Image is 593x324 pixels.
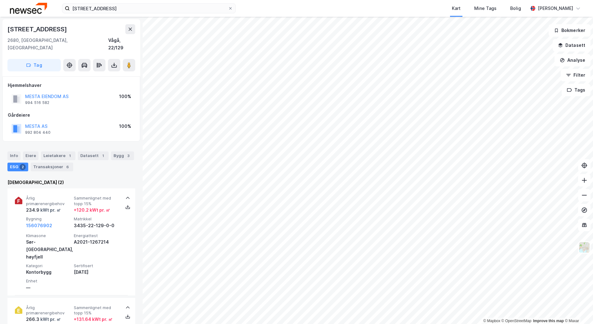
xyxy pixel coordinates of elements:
div: Mine Tags [474,5,497,12]
div: 3435-22-129-0-0 [74,222,119,229]
div: ESG [7,163,28,171]
span: Bygning [26,216,71,222]
div: [DEMOGRAPHIC_DATA] (2) [7,179,135,186]
div: Kontorbygg [26,268,71,276]
div: 2 [20,164,26,170]
button: Tags [562,84,591,96]
img: Z [578,241,590,253]
div: 3 [125,153,132,159]
button: Bokmerker [549,24,591,37]
div: kWt pr. ㎡ [39,206,61,214]
div: Bygg [111,151,134,160]
div: — [26,284,71,291]
div: Transaksjoner [31,163,73,171]
div: [DATE] [74,268,119,276]
button: Analyse [555,54,591,66]
div: Vågå, 22/129 [108,37,135,52]
div: [STREET_ADDRESS] [7,24,68,34]
input: Søk på adresse, matrikkel, gårdeiere, leietakere eller personer [70,4,228,13]
span: Årlig primærenergibehov [26,196,71,206]
span: Sammenlignet med topp 15% [74,305,119,316]
div: Kontrollprogram for chat [562,294,593,324]
div: Gårdeiere [8,111,135,119]
div: + 131.64 kWt pr. ㎡ [74,316,113,323]
div: 992 804 440 [25,130,51,135]
iframe: Chat Widget [562,294,593,324]
span: Kategori [26,263,71,268]
button: Tag [7,59,61,71]
a: OpenStreetMap [502,319,532,323]
div: 1 [100,153,106,159]
div: Leietakere [41,151,75,160]
span: Årlig primærenergibehov [26,305,71,316]
div: 2680, [GEOGRAPHIC_DATA], [GEOGRAPHIC_DATA] [7,37,108,52]
div: 994 516 582 [25,100,49,105]
div: Sør-[GEOGRAPHIC_DATA], høyfjell [26,238,71,261]
button: Datasett [553,39,591,52]
div: Kart [452,5,461,12]
div: 100% [119,123,131,130]
div: 234.9 [26,206,61,214]
span: Enhet [26,278,71,284]
div: A2021-1267214 [74,238,119,246]
div: kWt pr. ㎡ [39,316,61,323]
button: 156076902 [26,222,52,229]
div: Datasett [78,151,109,160]
span: Sammenlignet med topp 15% [74,196,119,206]
div: 100% [119,93,131,100]
div: Bolig [510,5,521,12]
button: Filter [561,69,591,81]
span: Energiattest [74,233,119,238]
a: Mapbox [483,319,500,323]
div: 266.3 [26,316,61,323]
div: Hjemmelshaver [8,82,135,89]
span: Klimasone [26,233,71,238]
span: Sertifisert [74,263,119,268]
div: 1 [67,153,73,159]
div: Eiere [23,151,38,160]
a: Improve this map [533,319,564,323]
img: newsec-logo.f6e21ccffca1b3a03d2d.png [10,3,47,14]
span: Matrikkel [74,216,119,222]
div: 6 [65,164,71,170]
div: Info [7,151,20,160]
div: + 120.2 kWt pr. ㎡ [74,206,110,214]
div: [PERSON_NAME] [538,5,573,12]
